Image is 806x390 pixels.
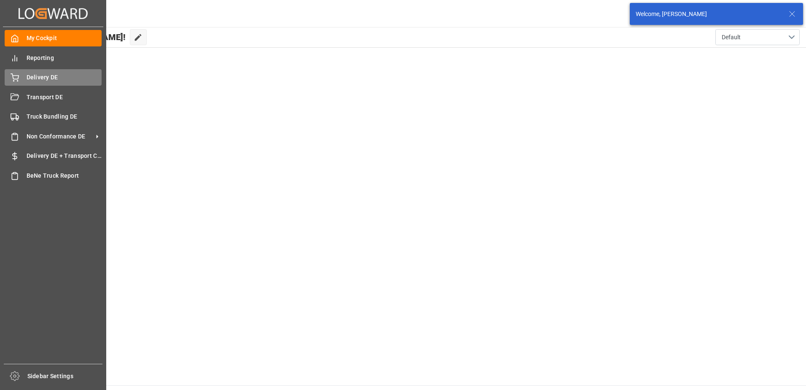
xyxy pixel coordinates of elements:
span: Non Conformance DE [27,132,93,141]
span: Sidebar Settings [27,372,103,381]
a: Delivery DE + Transport Cost [5,148,102,164]
a: Truck Bundling DE [5,108,102,125]
span: My Cockpit [27,34,102,43]
a: My Cockpit [5,30,102,46]
span: BeNe Truck Report [27,171,102,180]
button: open menu [715,29,800,45]
a: Delivery DE [5,69,102,86]
a: Reporting [5,49,102,66]
a: BeNe Truck Report [5,167,102,184]
span: Truck Bundling DE [27,112,102,121]
span: Reporting [27,54,102,62]
a: Transport DE [5,89,102,105]
span: Default [722,33,741,42]
span: Delivery DE + Transport Cost [27,152,102,160]
span: Delivery DE [27,73,102,82]
span: Transport DE [27,93,102,102]
span: Hello [PERSON_NAME]! [35,29,126,45]
div: Welcome, [PERSON_NAME] [636,10,781,19]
